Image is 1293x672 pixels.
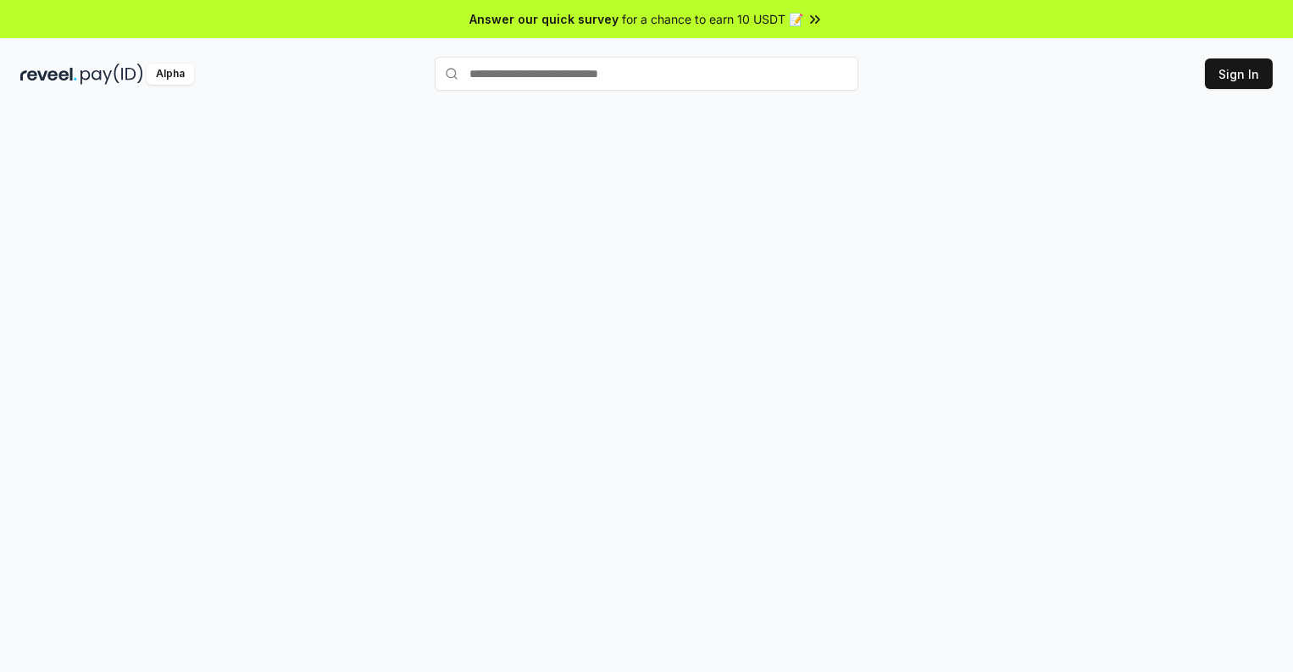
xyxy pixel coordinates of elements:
[622,10,803,28] span: for a chance to earn 10 USDT 📝
[147,64,194,85] div: Alpha
[20,64,77,85] img: reveel_dark
[1205,58,1273,89] button: Sign In
[469,10,619,28] span: Answer our quick survey
[80,64,143,85] img: pay_id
